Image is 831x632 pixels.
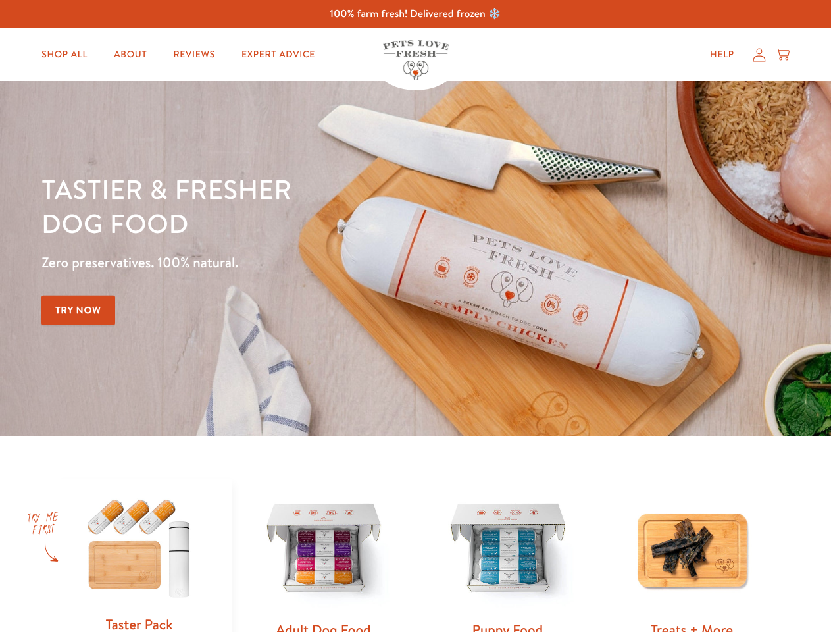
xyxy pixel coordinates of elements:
a: Reviews [163,41,225,68]
h1: Tastier & fresher dog food [41,172,540,240]
img: Pets Love Fresh [383,40,449,80]
a: About [103,41,157,68]
a: Help [699,41,745,68]
a: Expert Advice [231,41,326,68]
a: Shop All [31,41,98,68]
p: Zero preservatives. 100% natural. [41,251,540,275]
a: Try Now [41,296,115,325]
